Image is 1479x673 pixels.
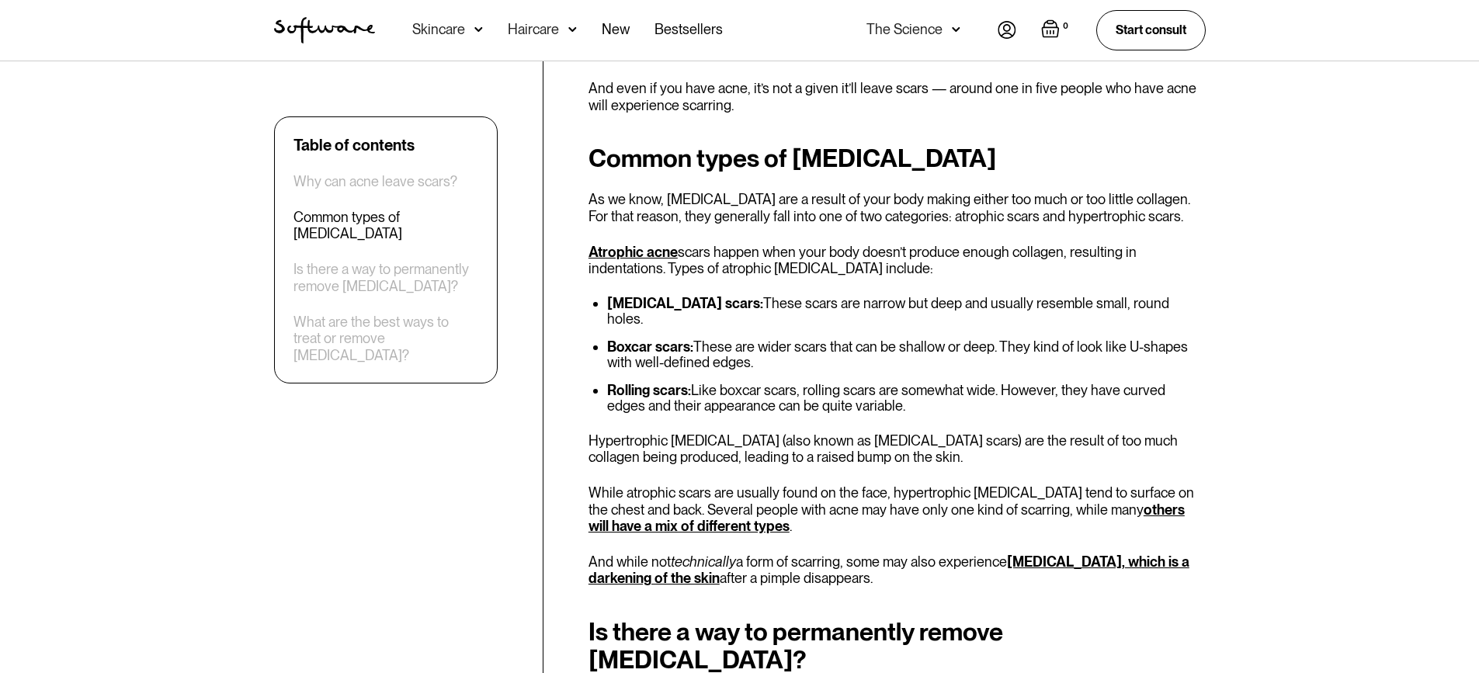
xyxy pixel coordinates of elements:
[274,17,375,43] a: home
[588,553,1206,587] p: And while not a form of scarring, some may also experience after a pimple disappears.
[474,22,483,37] img: arrow down
[588,191,1206,224] p: As we know, [MEDICAL_DATA] are a result of your body making either too much or too little collage...
[293,173,457,190] a: Why can acne leave scars?
[866,22,943,37] div: The Science
[588,484,1206,535] p: While atrophic scars are usually found on the face, hypertrophic [MEDICAL_DATA] tend to surface o...
[671,553,736,570] em: technically
[607,382,691,398] strong: Rolling scars:
[1060,19,1071,33] div: 0
[607,338,693,355] strong: Boxcar scars:
[293,136,415,154] div: Table of contents
[293,209,478,242] a: Common types of [MEDICAL_DATA]
[607,296,1206,327] li: These scars are narrow but deep and usually resemble small, round holes.
[293,262,478,295] a: Is there a way to permanently remove [MEDICAL_DATA]?
[1041,19,1071,41] a: Open empty cart
[588,80,1206,113] p: And even if you have acne, it’s not a given it’ll leave scars — around one in five people who hav...
[588,432,1206,466] p: Hypertrophic [MEDICAL_DATA] (also known as [MEDICAL_DATA] scars) are the result of too much colla...
[508,22,559,37] div: Haircare
[607,339,1206,370] li: These are wider scars that can be shallow or deep. They kind of look like U-shapes with well-defi...
[274,17,375,43] img: Software Logo
[588,553,1189,587] a: [MEDICAL_DATA], which is a darkening of the skin
[607,295,763,311] strong: [MEDICAL_DATA] scars:
[952,22,960,37] img: arrow down
[588,143,996,173] strong: Common types of [MEDICAL_DATA]
[588,244,1206,277] p: scars happen when your body doesn’t produce enough collagen, resulting in indentations. Types of ...
[588,501,1185,535] a: others will have a mix of different types
[588,244,678,260] a: Atrophic acne
[412,22,465,37] div: Skincare
[607,383,1206,414] li: Like boxcar scars, rolling scars are somewhat wide. However, they have curved edges and their app...
[1096,10,1206,50] a: Start consult
[293,314,478,364] a: What are the best ways to treat or remove [MEDICAL_DATA]?
[568,22,577,37] img: arrow down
